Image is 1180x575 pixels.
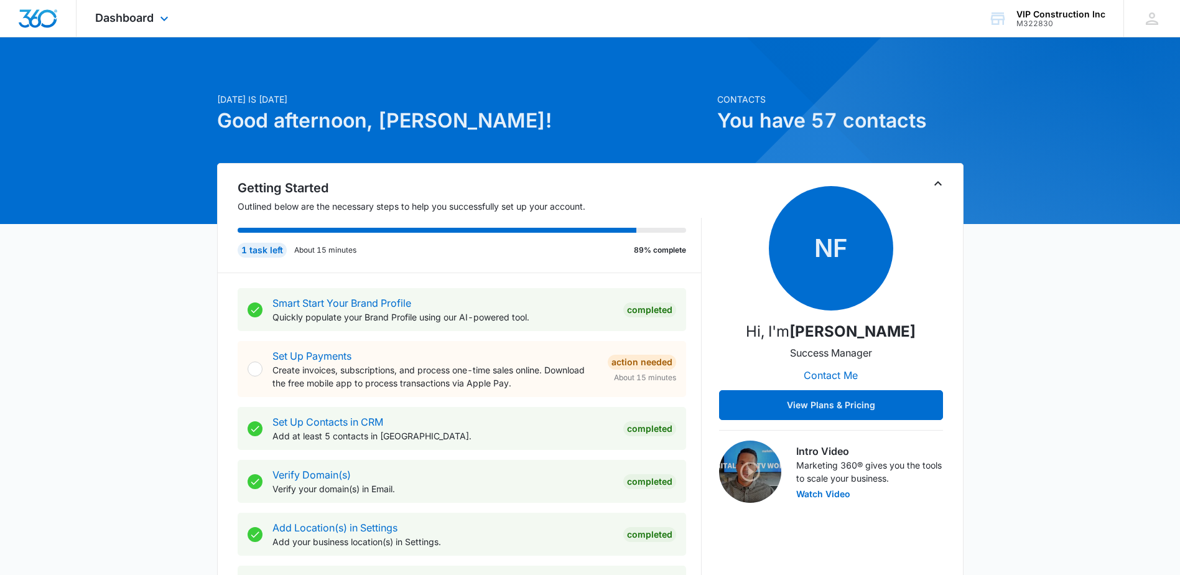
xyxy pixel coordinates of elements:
p: Contacts [717,93,964,106]
img: Intro Video [719,441,781,503]
div: Completed [623,527,676,542]
p: About 15 minutes [294,245,356,256]
p: Add your business location(s) in Settings. [272,535,613,548]
p: 89% complete [634,245,686,256]
h1: Good afternoon, [PERSON_NAME]! [217,106,710,136]
button: Watch Video [796,490,850,498]
a: Smart Start Your Brand Profile [272,297,411,309]
p: Create invoices, subscriptions, and process one-time sales online. Download the free mobile app t... [272,363,598,390]
p: Outlined below are the necessary steps to help you successfully set up your account. [238,200,702,213]
h3: Intro Video [796,444,943,459]
span: About 15 minutes [614,372,676,383]
h2: Getting Started [238,179,702,197]
button: Contact Me [791,360,870,390]
div: account id [1016,19,1105,28]
div: Action Needed [608,355,676,370]
a: Set Up Contacts in CRM [272,416,383,428]
div: Completed [623,474,676,489]
p: Add at least 5 contacts in [GEOGRAPHIC_DATA]. [272,429,613,442]
p: Hi, I'm [746,320,916,343]
div: account name [1016,9,1105,19]
div: 1 task left [238,243,287,258]
strong: [PERSON_NAME] [789,322,916,340]
a: Set Up Payments [272,350,351,362]
span: NF [769,186,893,311]
p: Marketing 360® gives you the tools to scale your business. [796,459,943,485]
span: Dashboard [95,11,154,24]
p: Success Manager [790,345,872,360]
p: Quickly populate your Brand Profile using our AI-powered tool. [272,311,613,324]
div: Completed [623,421,676,436]
a: Add Location(s) in Settings [272,521,397,534]
button: View Plans & Pricing [719,390,943,420]
p: Verify your domain(s) in Email. [272,482,613,495]
p: [DATE] is [DATE] [217,93,710,106]
div: Completed [623,302,676,317]
h1: You have 57 contacts [717,106,964,136]
a: Verify Domain(s) [272,469,351,481]
button: Toggle Collapse [931,176,945,191]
